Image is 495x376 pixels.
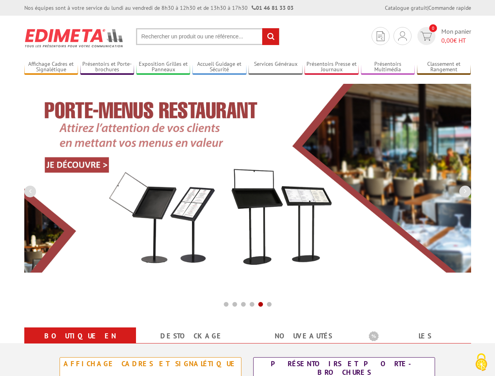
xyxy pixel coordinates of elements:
div: Nos équipes sont à votre service du lundi au vendredi de 8h30 à 12h30 et de 13h30 à 17h30 [24,4,294,12]
img: devis rapide [421,32,432,41]
a: Présentoirs et Porte-brochures [80,61,134,74]
a: Destockage [145,329,238,343]
a: Accueil Guidage et Sécurité [192,61,247,74]
strong: 01 46 81 33 03 [252,4,294,11]
button: Cookies (fenêtre modale) [468,349,495,376]
span: 0 [429,24,437,32]
b: Les promotions [369,329,467,345]
img: devis rapide [398,31,407,41]
a: Boutique en ligne [34,329,127,357]
a: Services Généraux [248,61,303,74]
a: Classement et Rangement [417,61,471,74]
a: Commande rapide [428,4,471,11]
a: Affichage Cadres et Signalétique [24,61,78,74]
img: Cookies (fenêtre modale) [471,352,491,372]
a: Présentoirs Presse et Journaux [305,61,359,74]
span: € HT [441,36,471,45]
img: Présentoir, panneau, stand - Edimeta - PLV, affichage, mobilier bureau, entreprise [24,23,124,52]
span: 0,00 [441,36,453,44]
a: nouveautés [257,329,350,343]
a: devis rapide 0 Mon panier 0,00€ HT [415,27,471,45]
div: | [385,4,471,12]
a: Catalogue gratuit [385,4,427,11]
a: Présentoirs Multimédia [361,61,415,74]
input: Rechercher un produit ou une référence... [136,28,279,45]
img: devis rapide [377,31,384,41]
a: Les promotions [369,329,462,357]
input: rechercher [262,28,279,45]
a: Exposition Grilles et Panneaux [136,61,190,74]
span: Mon panier [441,27,471,45]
